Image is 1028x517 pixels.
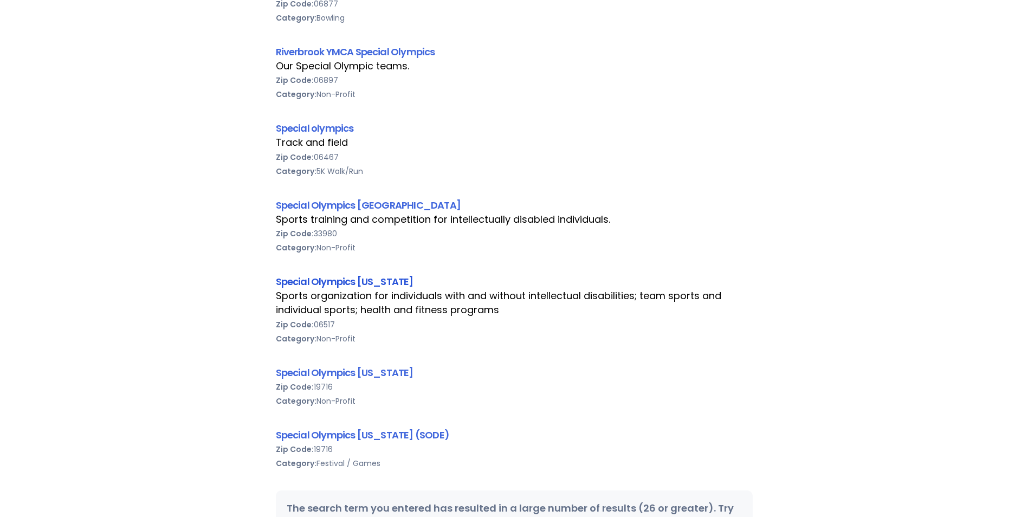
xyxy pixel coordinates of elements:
b: Zip Code: [276,75,314,86]
b: Category: [276,333,316,344]
b: Category: [276,396,316,406]
b: Category: [276,89,316,100]
div: 19716 [276,380,753,394]
div: 06517 [276,318,753,332]
a: Special Olympics [GEOGRAPHIC_DATA] [276,198,461,212]
div: Non-Profit [276,241,753,255]
a: Special Olympics [US_STATE] [276,366,413,379]
b: Zip Code: [276,319,314,330]
div: 5K Walk/Run [276,164,753,178]
b: Zip Code: [276,228,314,239]
a: Riverbrook YMCA Special Olympics [276,45,435,59]
div: Special Olympics [US_STATE] [276,365,753,380]
div: Bowling [276,11,753,25]
b: Category: [276,242,316,253]
a: Special Olympics [US_STATE] (SODE) [276,428,449,442]
b: Category: [276,458,316,469]
div: Special Olympics [US_STATE] (SODE) [276,428,753,442]
div: Non-Profit [276,87,753,101]
b: Zip Code: [276,152,314,163]
div: Festival / Games [276,456,753,470]
div: 19716 [276,442,753,456]
a: Special Olympics [US_STATE] [276,275,413,288]
div: Track and field [276,135,753,150]
div: Our Special Olympic teams. [276,59,753,73]
div: Sports training and competition for intellectually disabled individuals. [276,212,753,227]
b: Category: [276,166,316,177]
div: Sports organization for individuals with and without intellectual disabilities; team sports and i... [276,289,753,317]
div: 06897 [276,73,753,87]
div: 06467 [276,150,753,164]
div: Riverbrook YMCA Special Olympics [276,44,753,59]
div: Special Olympics [US_STATE] [276,274,753,289]
div: 33980 [276,227,753,241]
a: Special olympics [276,121,354,135]
div: Non-Profit [276,394,753,408]
div: Special Olympics [GEOGRAPHIC_DATA] [276,198,753,212]
b: Category: [276,12,316,23]
b: Zip Code: [276,444,314,455]
b: Zip Code: [276,382,314,392]
div: Special olympics [276,121,753,135]
div: Non-Profit [276,332,753,346]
